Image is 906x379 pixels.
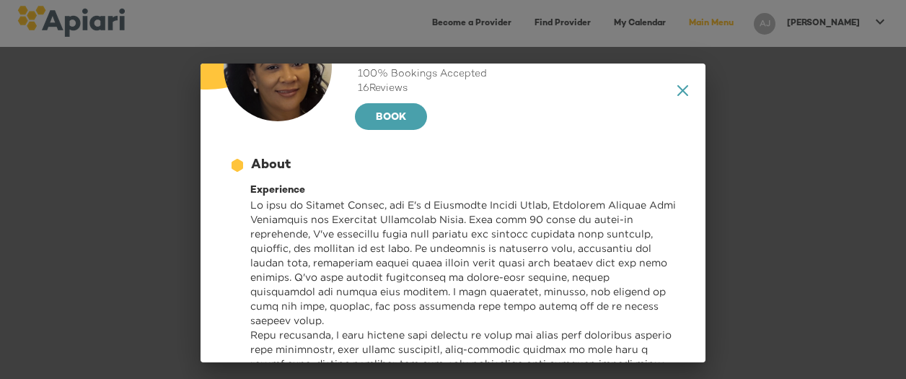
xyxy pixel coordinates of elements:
[224,13,332,121] img: user-photo-123-1709087200575.jpeg
[366,109,415,127] span: BOOK
[251,156,291,175] div: About
[355,82,682,96] div: 16 Reviews
[355,13,682,133] div: [PERSON_NAME]
[355,67,682,82] div: 100 % Bookings Accepted
[250,183,677,198] div: Experience
[355,103,427,131] button: BOOK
